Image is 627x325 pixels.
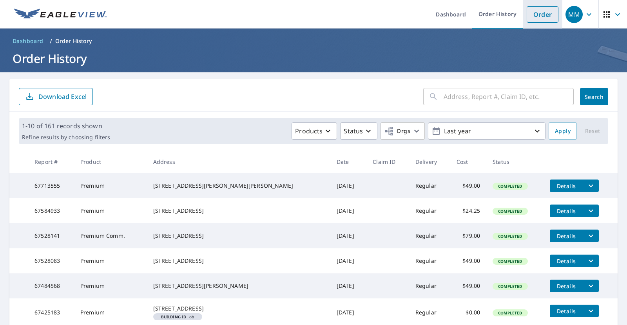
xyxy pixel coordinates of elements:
[330,198,366,223] td: [DATE]
[74,198,147,223] td: Premium
[493,183,527,189] span: Completed
[555,282,578,290] span: Details
[450,273,486,298] td: $49.00
[74,173,147,198] td: Premium
[153,232,324,240] div: [STREET_ADDRESS]
[9,35,47,47] a: Dashboard
[153,182,324,190] div: [STREET_ADDRESS][PERSON_NAME][PERSON_NAME]
[147,150,330,173] th: Address
[550,205,583,217] button: detailsBtn-67584933
[583,255,599,267] button: filesDropdownBtn-67528083
[555,207,578,215] span: Details
[450,248,486,273] td: $49.00
[28,173,74,198] td: 67713555
[19,88,93,105] button: Download Excel
[450,223,486,248] td: $79.00
[153,305,324,312] div: [STREET_ADDRESS]
[409,173,450,198] td: Regular
[9,50,618,66] h1: Order History
[161,315,187,319] em: Building ID
[550,230,583,242] button: detailsBtn-67528141
[428,122,545,140] button: Last year
[550,280,583,292] button: detailsBtn-67484568
[409,223,450,248] td: Regular
[409,198,450,223] td: Regular
[13,37,43,45] span: Dashboard
[381,122,425,140] button: Orgs
[493,284,527,289] span: Completed
[583,280,599,292] button: filesDropdownBtn-67484568
[55,37,92,45] p: Order History
[583,230,599,242] button: filesDropdownBtn-67528141
[292,122,337,140] button: Products
[550,255,583,267] button: detailsBtn-67528083
[409,150,450,173] th: Delivery
[22,134,110,141] p: Refine results by choosing filters
[549,122,577,140] button: Apply
[330,150,366,173] th: Date
[583,305,599,317] button: filesDropdownBtn-67425183
[583,180,599,192] button: filesDropdownBtn-67713555
[527,6,558,23] a: Order
[450,150,486,173] th: Cost
[22,121,110,131] p: 1-10 of 161 records shown
[330,273,366,298] td: [DATE]
[344,126,363,136] p: Status
[384,126,410,136] span: Orgs
[28,223,74,248] td: 67528141
[580,88,608,105] button: Search
[330,223,366,248] td: [DATE]
[28,273,74,298] td: 67484568
[74,223,147,248] td: Premium Comm.
[586,93,602,101] span: Search
[409,273,450,298] td: Regular
[330,248,366,273] td: [DATE]
[9,35,618,47] nav: breadcrumb
[330,173,366,198] td: [DATE]
[38,92,87,101] p: Download Excel
[550,180,583,192] button: detailsBtn-67713555
[156,315,199,319] span: ob
[550,305,583,317] button: detailsBtn-67425183
[409,248,450,273] td: Regular
[493,208,527,214] span: Completed
[493,259,527,264] span: Completed
[441,124,533,138] p: Last year
[74,150,147,173] th: Product
[28,198,74,223] td: 67584933
[295,126,323,136] p: Products
[444,86,574,108] input: Address, Report #, Claim ID, etc.
[450,173,486,198] td: $49.00
[28,150,74,173] th: Report #
[366,150,409,173] th: Claim ID
[493,233,527,239] span: Completed
[555,182,578,190] span: Details
[14,9,107,20] img: EV Logo
[555,307,578,315] span: Details
[50,36,52,46] li: /
[74,248,147,273] td: Premium
[28,248,74,273] td: 67528083
[450,198,486,223] td: $24.25
[583,205,599,217] button: filesDropdownBtn-67584933
[74,273,147,298] td: Premium
[486,150,544,173] th: Status
[555,257,578,265] span: Details
[153,282,324,290] div: [STREET_ADDRESS][PERSON_NAME]
[565,6,583,23] div: MM
[153,257,324,265] div: [STREET_ADDRESS]
[340,122,377,140] button: Status
[555,232,578,240] span: Details
[555,126,571,136] span: Apply
[153,207,324,215] div: [STREET_ADDRESS]
[493,310,527,316] span: Completed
